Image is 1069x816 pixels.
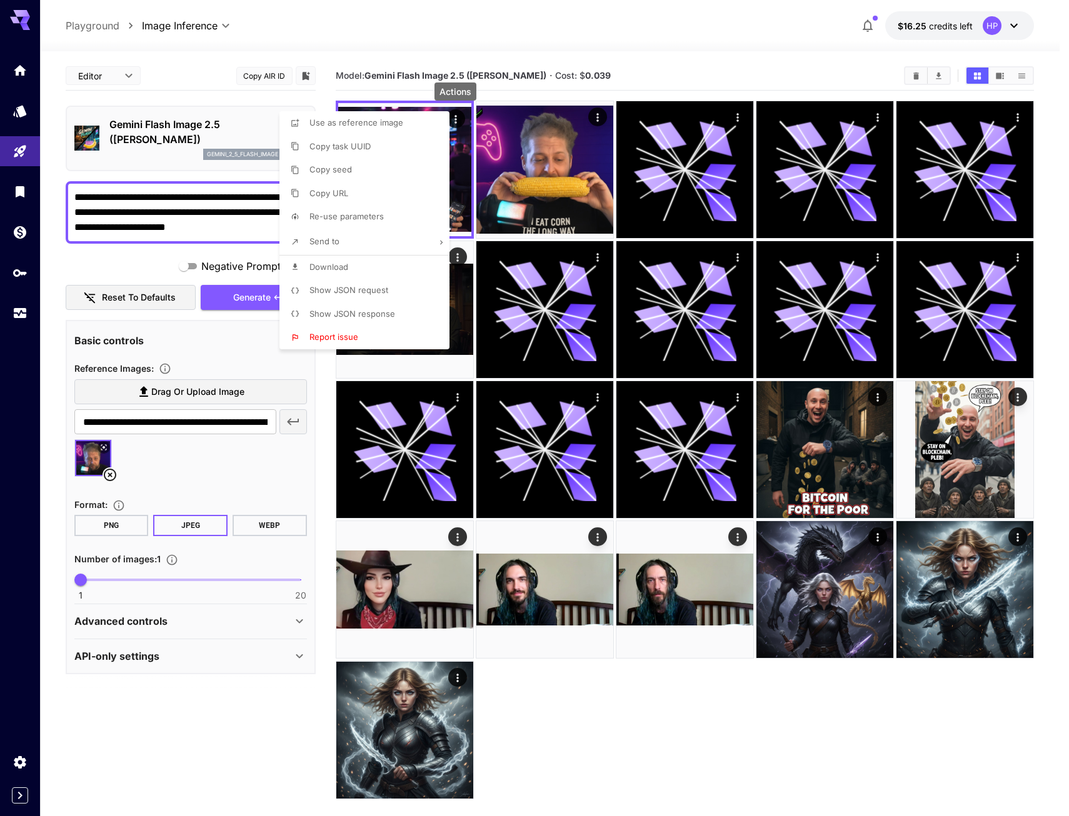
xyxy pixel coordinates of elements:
[309,164,352,174] span: Copy seed
[309,141,371,151] span: Copy task UUID
[309,211,384,221] span: Re-use parameters
[309,309,395,319] span: Show JSON response
[309,332,358,342] span: Report issue
[309,188,348,198] span: Copy URL
[309,262,348,272] span: Download
[309,236,339,246] span: Send to
[309,117,403,127] span: Use as reference image
[434,82,476,101] div: Actions
[309,285,388,295] span: Show JSON request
